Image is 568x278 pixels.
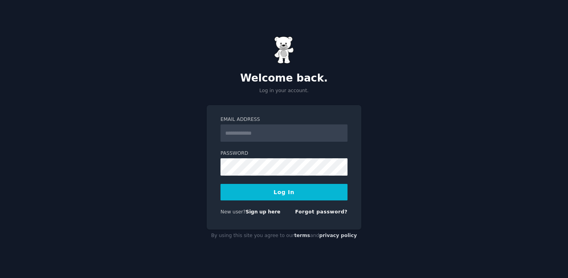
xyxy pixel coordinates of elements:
[220,184,348,200] button: Log In
[207,72,361,85] h2: Welcome back.
[295,209,348,215] a: Forgot password?
[207,230,361,242] div: By using this site you agree to our and
[207,87,361,95] p: Log in your account.
[319,233,357,238] a: privacy policy
[220,116,348,123] label: Email Address
[220,209,246,215] span: New user?
[274,36,294,64] img: Gummy Bear
[294,233,310,238] a: terms
[220,150,348,157] label: Password
[246,209,280,215] a: Sign up here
